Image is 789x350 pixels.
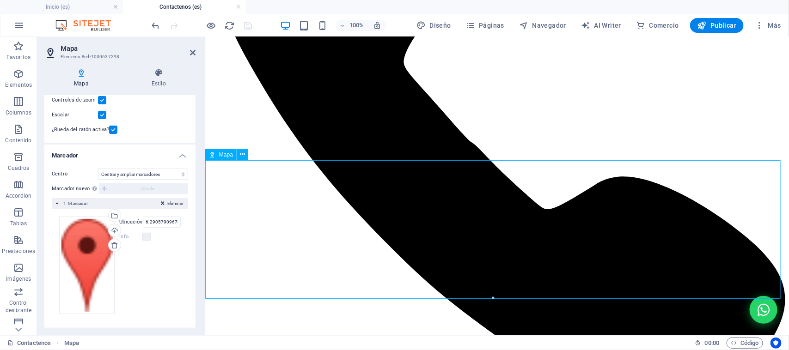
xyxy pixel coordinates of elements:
[143,217,181,228] input: Ubicación...
[5,137,31,144] p: Contenido
[5,81,32,89] p: Elementos
[44,145,196,161] h4: Marcador
[52,183,99,194] label: Marcador nuevo
[63,201,88,206] span: 1. Marcador
[224,20,235,31] button: reload
[6,275,31,283] p: Imágenes
[122,68,196,88] h4: Estilo
[6,54,31,61] p: Favoritos
[632,18,683,33] button: Comercio
[690,18,744,33] button: Publicar
[2,247,35,255] p: Prestaciones
[695,338,720,349] h6: Tiempo de la sesión
[167,199,183,208] span: Eliminar
[581,21,621,30] span: AI Writer
[336,20,368,31] button: 100%
[755,21,781,30] span: Más
[413,18,455,33] button: Diseño
[52,109,98,121] label: Escalar
[636,21,679,30] span: Comercio
[123,2,246,12] h4: Contactenos (es)
[119,231,142,242] label: Info
[577,18,625,33] button: AI Writer
[64,338,79,349] span: Haz clic para seleccionar y doble clic para editar
[466,21,504,30] span: Páginas
[151,20,161,31] i: Deshacer: Cambiar configuración de la rueda del ratón (Ctrl+Z)
[373,21,382,30] i: Al redimensionar, ajustar el nivel de zoom automáticamente para ajustarse al dispositivo elegido.
[158,199,186,208] button: Eliminar
[413,18,455,33] div: Diseño (Ctrl+Alt+Y)
[52,169,98,180] label: Centro
[52,124,109,135] label: ¿Rueda del ratón activa?
[731,338,759,349] span: Código
[771,338,782,349] button: Usercentrics
[7,338,51,349] a: Haz clic para cancelar la selección y doble clic para abrir páginas
[751,18,785,33] button: Más
[150,20,161,31] button: undo
[697,21,737,30] span: Publicar
[6,192,31,199] p: Accordion
[519,21,566,30] span: Navegador
[44,68,122,88] h4: Mapa
[119,217,142,228] label: Ubicación
[462,18,508,33] button: Páginas
[61,44,196,53] h2: Mapa
[53,20,122,31] img: Editor Logo
[6,109,32,116] p: Columnas
[711,339,713,346] span: :
[515,18,570,33] button: Navegador
[64,338,79,349] nav: breadcrumb
[10,220,27,227] p: Tablas
[219,152,233,157] span: Mapa
[61,53,177,61] h3: Elemento #ed-1000637298
[52,95,98,106] label: Controles de zoom
[349,20,364,31] h6: 100%
[225,20,235,31] i: Volver a cargar página
[59,217,115,314] div: Selecciona archivos del administrador de archivos, de la galería de fotos o carga archivo(s)
[416,21,451,30] span: Diseño
[705,338,719,349] span: 00 00
[727,338,763,349] button: Código
[8,164,30,172] p: Cuadros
